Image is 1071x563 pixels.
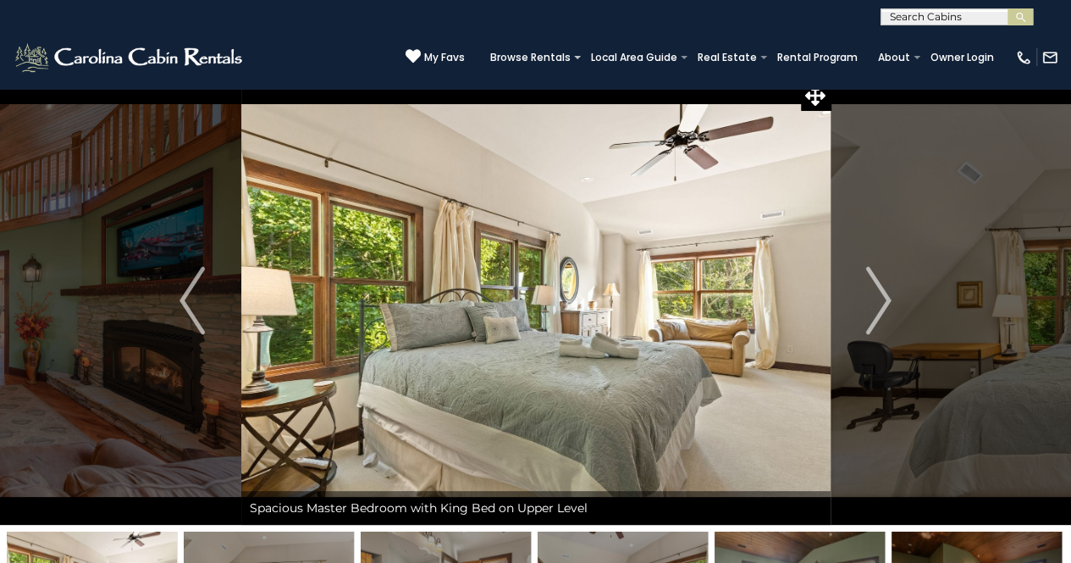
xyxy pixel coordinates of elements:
img: mail-regular-white.png [1041,49,1058,66]
img: White-1-2.png [13,41,247,75]
div: Spacious Master Bedroom with King Bed on Upper Level [241,491,831,525]
a: Rental Program [769,46,866,69]
button: Next [830,76,927,525]
img: arrow [179,267,205,334]
a: Owner Login [922,46,1002,69]
img: arrow [866,267,892,334]
a: Local Area Guide [582,46,686,69]
a: Real Estate [689,46,765,69]
a: About [869,46,919,69]
a: Browse Rentals [482,46,579,69]
a: My Favs [406,48,465,66]
span: My Favs [424,50,465,65]
img: phone-regular-white.png [1015,49,1032,66]
button: Previous [144,76,241,525]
